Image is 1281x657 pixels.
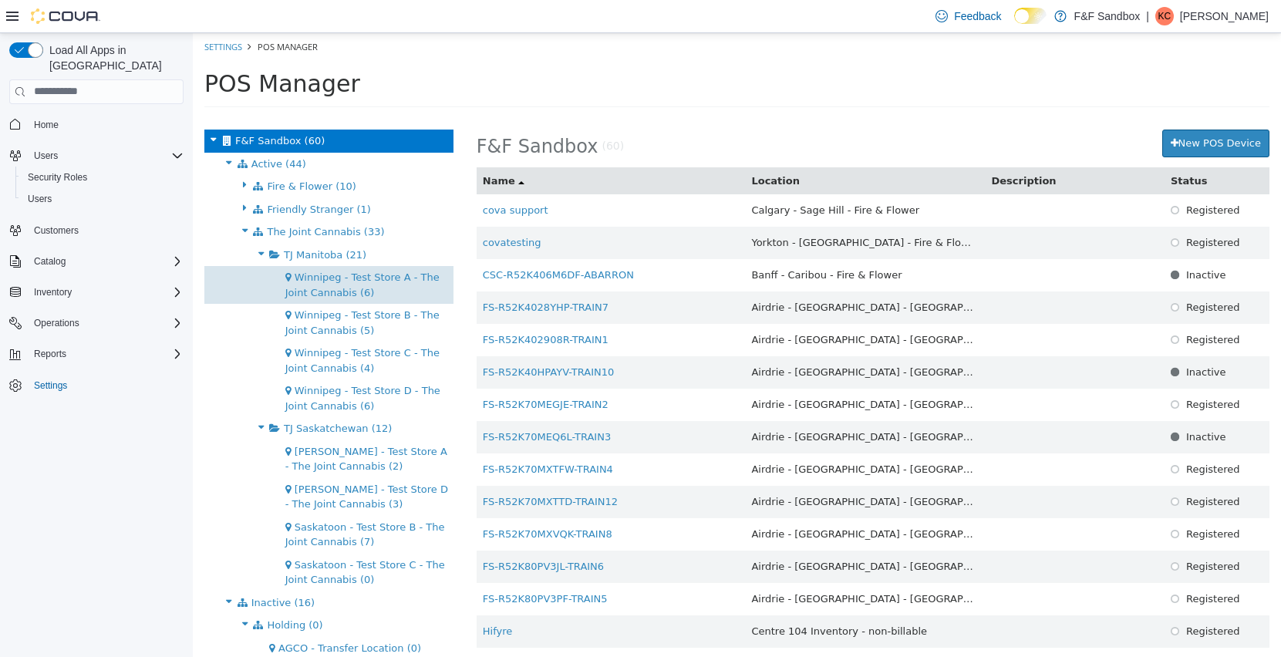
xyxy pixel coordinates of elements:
span: Users [22,190,184,208]
span: Users [28,147,184,165]
span: Winnipeg - Test Store D - The Joint Cannabis (6) [93,352,248,379]
span: Home [28,115,184,134]
span: Fire & Flower (10) [74,147,163,159]
p: | [1146,7,1149,25]
span: Inactive (16) [59,564,122,575]
span: [PERSON_NAME] - Test Store D - The Joint Cannabis (3) [93,450,255,477]
button: Users [28,147,64,165]
span: KC [1158,7,1171,25]
span: Load All Apps in [GEOGRAPHIC_DATA] [43,42,184,73]
button: Inventory [3,281,190,303]
button: Reports [3,343,190,365]
span: Customers [34,224,79,237]
span: Saskatoon - Test Store B - The Joint Cannabis (7) [93,488,252,515]
span: Customers [28,221,184,240]
span: The Joint Cannabis (33) [74,193,191,204]
span: Inactive [993,236,1033,248]
a: FS-R52K4028YHP-TRAIN7 [290,268,416,280]
span: Security Roles [28,171,87,184]
span: [PERSON_NAME] - Test Store A - The Joint Cannabis (2) [93,413,255,440]
a: Feedback [929,1,1007,32]
td: Centre 104 Inventory - non-billable [552,615,792,647]
a: FS-R52K80PV3JL-TRAIN6 [290,527,411,539]
span: Winnipeg - Test Store B - The Joint Cannabis (5) [93,276,247,303]
a: FS-R52K70MEGJE-TRAIN2 [290,366,416,377]
span: Holding (0) [74,586,130,598]
td: Airdrie - [GEOGRAPHIC_DATA] - [GEOGRAPHIC_DATA] [552,355,792,388]
span: Registered [993,268,1047,280]
button: Users [3,145,190,167]
button: Catalog [28,252,72,271]
span: Settings [34,379,67,392]
a: Home [28,116,65,134]
a: FS-R52K40HPAYV-TRAIN10 [290,333,422,345]
span: Inventory [34,286,72,298]
button: Security Roles [15,167,190,188]
span: Reports [28,345,184,363]
span: Registered [993,560,1047,571]
p: F&F Sandbox [1074,7,1141,25]
td: Airdrie - [GEOGRAPHIC_DATA] - [GEOGRAPHIC_DATA] [552,388,792,420]
a: FS-R52K402908R-TRAIN1 [290,301,416,312]
span: Winnipeg - Test Store C - The Joint Cannabis (4) [93,314,247,341]
span: Home [34,119,59,131]
button: Status [978,140,1017,156]
button: Settings [3,374,190,396]
span: Operations [34,317,79,329]
span: Saskatoon - Test Store C - The Joint Cannabis (0) [93,526,252,553]
span: Registered [993,301,1047,312]
td: Airdrie - [GEOGRAPHIC_DATA] - [GEOGRAPHIC_DATA] [552,291,792,323]
h1: POS Manager [12,38,1077,63]
span: Registered [993,527,1047,539]
span: Registered [993,463,1047,474]
span: Registered [993,592,1047,604]
button: Name [290,140,332,156]
span: Inactive [993,398,1033,409]
span: Feedback [954,8,1001,24]
button: Users [15,188,190,210]
button: Operations [3,312,190,334]
a: FS-R52K70MXTFW-TRAIN4 [290,430,420,442]
td: Airdrie - [GEOGRAPHIC_DATA] - [GEOGRAPHIC_DATA] [552,485,792,517]
td: Airdrie - [GEOGRAPHIC_DATA] - [GEOGRAPHIC_DATA] [552,453,792,485]
button: Location [558,140,609,156]
a: Users [22,190,58,208]
span: TJ Saskatchewan (12) [91,389,199,401]
button: Inventory [28,283,78,302]
span: AGCO - Transfer Location (0) [86,609,228,621]
td: Airdrie - [GEOGRAPHIC_DATA] - [GEOGRAPHIC_DATA] [552,420,792,453]
span: F&F Sandbox (60) [42,102,132,113]
span: Operations [28,314,184,332]
a: Customers [28,221,85,240]
p: [PERSON_NAME] [1180,7,1269,25]
td: Airdrie - [GEOGRAPHIC_DATA] - [GEOGRAPHIC_DATA] [552,323,792,355]
a: FS-R52K80PV3PF-TRAIN5 [290,560,415,571]
td: Airdrie - [GEOGRAPHIC_DATA] - [GEOGRAPHIC_DATA] [552,550,792,582]
span: Inventory [28,283,184,302]
a: Settings [28,376,73,395]
span: Registered [993,495,1047,507]
a: FS-R52K70MEQ6L-TRAIN3 [290,398,418,409]
span: Registered [993,204,1047,215]
h2: F&F Sandbox [284,96,726,124]
span: Catalog [34,255,66,268]
button: New POS Device [969,96,1077,124]
button: Catalog [3,251,190,272]
img: Cova [31,8,100,24]
span: Dark Mode [1014,24,1015,25]
span: Settings [28,376,184,395]
button: Reports [28,345,72,363]
button: Description [799,140,867,156]
span: Winnipeg - Test Store A - The Joint Cannabis (6) [93,238,247,265]
a: CSC-R52K406M6DF-ABARRON [290,236,441,248]
span: Reports [34,348,66,360]
td: Airdrie - [GEOGRAPHIC_DATA] - [GEOGRAPHIC_DATA] [552,517,792,550]
span: Registered [993,366,1047,377]
span: Friendly Stranger (1) [74,170,177,182]
span: POS Manager [65,8,125,19]
span: Active (44) [59,125,113,136]
span: Inactive [993,333,1033,345]
span: Registered [993,171,1047,183]
span: Users [28,193,52,205]
a: FS-R52K70MXVQK-TRAIN8 [290,495,420,507]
